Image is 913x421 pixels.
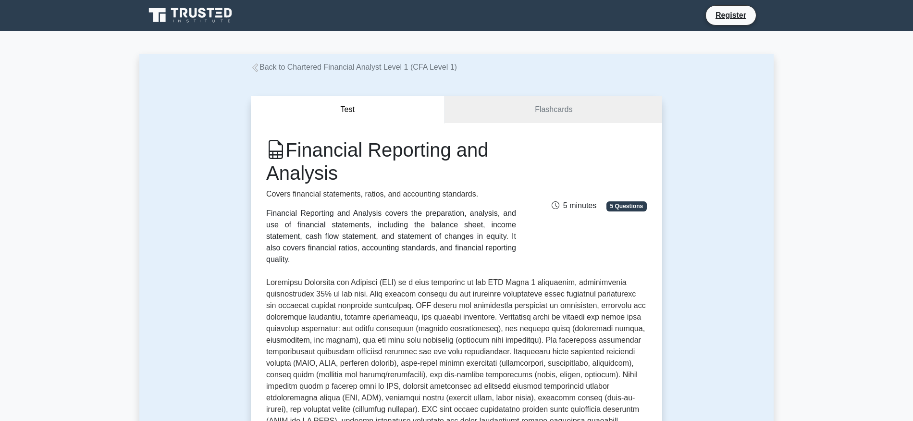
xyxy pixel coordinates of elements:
a: Register [710,9,752,21]
h1: Financial Reporting and Analysis [266,138,516,185]
a: Back to Chartered Financial Analyst Level 1 (CFA Level 1) [251,63,457,71]
p: Covers financial statements, ratios, and accounting standards. [266,188,516,200]
button: Test [251,96,445,124]
span: 5 minutes [552,201,596,210]
div: Financial Reporting and Analysis covers the preparation, analysis, and use of financial statement... [266,208,516,265]
a: Flashcards [445,96,662,124]
span: 5 Questions [606,201,647,211]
